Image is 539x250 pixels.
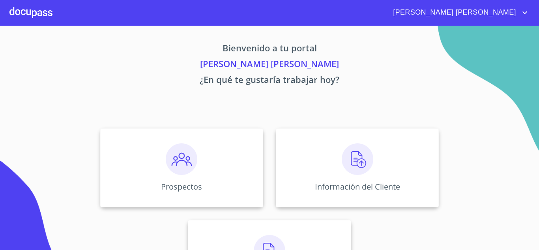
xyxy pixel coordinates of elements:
span: [PERSON_NAME] [PERSON_NAME] [387,6,520,19]
p: Prospectos [161,181,202,192]
p: [PERSON_NAME] [PERSON_NAME] [26,57,513,73]
p: Información del Cliente [315,181,400,192]
button: account of current user [387,6,530,19]
img: carga.png [342,143,373,175]
p: ¿En qué te gustaría trabajar hoy? [26,73,513,89]
p: Bienvenido a tu portal [26,41,513,57]
img: prospectos.png [166,143,197,175]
